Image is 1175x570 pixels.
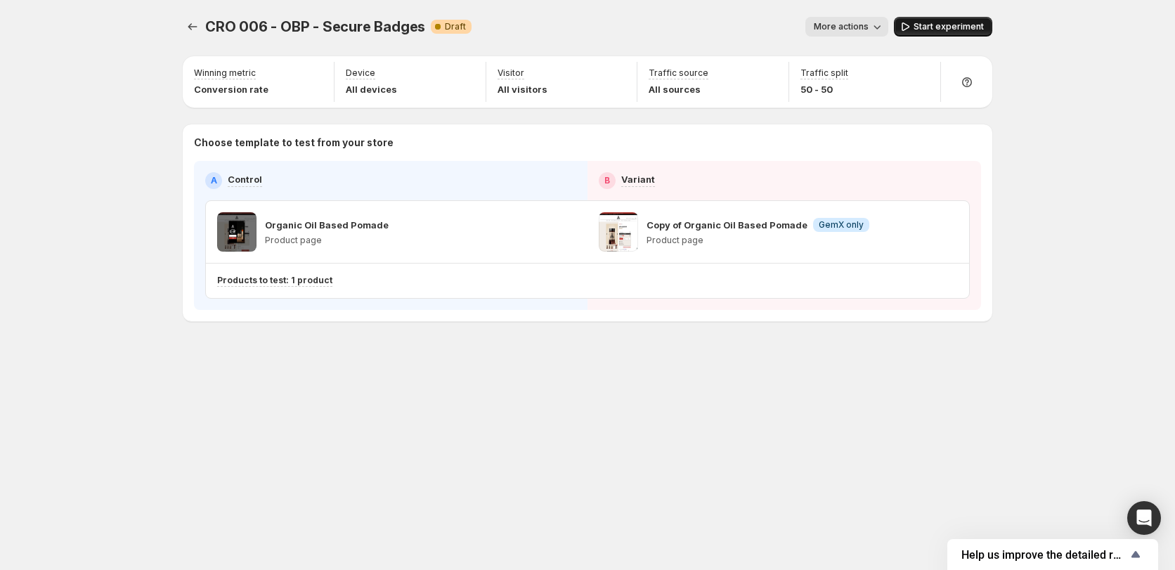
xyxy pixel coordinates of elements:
[194,82,268,96] p: Conversion rate
[498,67,524,79] p: Visitor
[217,212,257,252] img: Organic Oil Based Pomade
[183,17,202,37] button: Experiments
[217,275,332,286] p: Products to test: 1 product
[265,235,389,246] p: Product page
[647,218,807,232] p: Copy of Organic Oil Based Pomade
[805,17,888,37] button: More actions
[205,18,425,35] span: CRO 006 - OBP - Secure Badges
[211,175,217,186] h2: A
[647,235,869,246] p: Product page
[800,67,848,79] p: Traffic split
[265,218,389,232] p: Organic Oil Based Pomade
[346,67,375,79] p: Device
[599,212,638,252] img: Copy of Organic Oil Based Pomade
[649,82,708,96] p: All sources
[194,136,981,150] p: Choose template to test from your store
[346,82,397,96] p: All devices
[604,175,610,186] h2: B
[649,67,708,79] p: Traffic source
[961,548,1127,562] span: Help us improve the detailed report for A/B campaigns
[814,21,869,32] span: More actions
[961,546,1144,563] button: Show survey - Help us improve the detailed report for A/B campaigns
[621,172,655,186] p: Variant
[445,21,466,32] span: Draft
[194,67,256,79] p: Winning metric
[498,82,547,96] p: All visitors
[819,219,864,231] span: GemX only
[894,17,992,37] button: Start experiment
[1127,501,1161,535] div: Open Intercom Messenger
[228,172,262,186] p: Control
[914,21,984,32] span: Start experiment
[800,82,848,96] p: 50 - 50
